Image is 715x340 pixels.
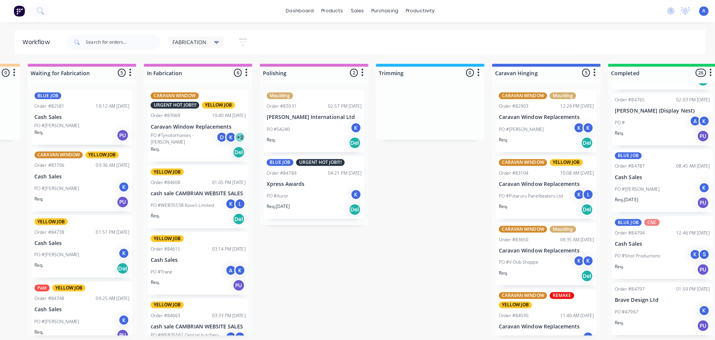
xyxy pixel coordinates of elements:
[150,131,215,145] p: PO #Tjmotorhomes - [PERSON_NAME]
[262,89,362,151] div: MouldingOrder #8393102:57 PM [DATE][PERSON_NAME] International LtdPO #54240KReq.Del
[577,268,589,280] div: Del
[34,316,79,323] p: PO #[PERSON_NAME]
[34,260,43,267] p: Req.
[492,155,592,218] div: CARAVAN WINDOWYELLOW JOBOrder #8310410:08 AM [DATE]Caravan Window ReplacementsPO #Putaruru Panelb...
[495,235,525,242] div: Order #83650
[150,255,244,262] p: Cash Sales
[13,6,25,17] img: Factory
[577,136,589,148] div: Del
[34,184,79,191] p: PO #[PERSON_NAME]
[495,180,589,186] p: Caravan Window Replacements
[34,128,43,135] p: Req.
[22,38,53,47] div: Workflow
[265,92,291,99] div: Moulding
[34,194,43,201] p: Req.
[610,295,705,301] p: Brave Design Ltd
[671,284,705,291] div: 01:59 PM [DATE]
[610,284,640,291] div: Order #84797
[610,218,637,224] div: BLUE JOB
[150,277,159,284] p: Req.
[147,165,247,227] div: YELLOW JOBOrder #8460801:05 PM [DATE]cash sale CAMBRIAN WEBSITE SALESPO #WEB35538 Koseli LimitedK...
[85,151,118,157] div: YELLOW JOB
[684,115,696,126] div: A
[224,131,235,142] div: K
[117,312,129,324] div: K
[265,114,359,120] p: [PERSON_NAME] International Ltd
[610,251,656,258] p: PO #Shot Productions
[265,125,288,132] p: PO #54240
[495,321,589,328] p: Caravan Window Replacements
[495,125,540,132] p: PO #[PERSON_NAME]
[147,89,247,161] div: CARAVAN WINDOWURGENT HOT JOB!!!!YELLOW JOBOrder #8306910:40 AM [DATE]Caravan Window ReplacementsP...
[34,151,82,157] div: CARAVAN WINDOW
[569,254,580,265] div: K
[671,96,705,103] div: 02:03 PM [DATE]
[116,327,128,339] div: PU
[546,158,579,165] div: YELLOW JOB
[344,6,365,17] div: sales
[495,257,534,264] p: PO #V-Dub Shoppe
[610,317,619,324] p: Req.
[693,247,705,258] div: S
[233,263,244,274] div: K
[569,188,580,199] div: K
[365,6,399,17] div: purchasing
[610,195,633,202] p: Req. [DATE]
[117,180,129,192] div: K
[150,321,244,328] p: cash sale CAMBRIAN WEBSITE SALES
[684,247,696,258] div: K
[346,136,358,148] div: Del
[693,115,705,126] div: K
[34,227,64,234] div: Order #84738
[31,148,132,210] div: CARAVAN WINDOWYELLOW JOBOrder #8379609:36 AM [DATE]Cash SalesPO #[PERSON_NAME]KReq.PU
[495,290,543,297] div: CARAVAN WINDOW
[233,197,244,208] div: L
[34,102,64,109] div: Order #82581
[31,89,132,144] div: BLUE JOBOrder #8258110:12 AM [DATE]Cash SalesPO #[PERSON_NAME]Req.PU
[280,6,315,17] a: dashboard
[556,102,589,109] div: 12:29 PM [DATE]
[495,202,504,209] p: Req.
[569,122,580,133] div: K
[95,161,129,168] div: 09:36 AM [DATE]
[495,246,589,252] p: Caravan Window Replacements
[117,246,129,257] div: K
[671,162,705,169] div: 08:45 AM [DATE]
[495,92,543,99] div: CARAVAN WINDOW
[265,136,274,143] p: Req.
[556,310,589,317] div: 11:40 AM [DATE]
[34,250,79,257] p: PO #[PERSON_NAME]
[233,131,244,142] div: + 2
[150,112,179,119] div: Order #83069
[34,327,43,333] p: Req.
[34,217,67,224] div: YELLOW JOB
[116,129,128,141] div: PU
[34,122,79,128] p: PO #[PERSON_NAME]
[34,92,61,99] div: BLUE JOB
[610,129,619,136] p: Req.
[265,169,294,175] div: Order #84784
[52,283,85,290] div: YELLOW JOB
[265,180,359,186] p: Xpress Awards
[693,303,705,314] div: K
[495,268,504,275] p: Req.
[265,202,288,209] p: Req. [DATE]
[348,188,359,199] div: K
[211,310,244,317] div: 03:33 PM [DATE]
[147,231,247,293] div: YELLOW JOBOrder #8461503:14 PM [DATE]Cash SalesPO #TraneAKReq.PU
[610,107,705,114] p: [PERSON_NAME] (Display Nest)
[265,102,294,109] div: Order #83931
[265,158,291,165] div: BLUE JOB
[495,300,528,306] div: YELLOW JOB
[326,102,359,109] div: 02:57 PM [DATE]
[34,283,49,290] div: Paid
[639,218,655,224] div: CNC
[607,93,708,145] div: Order #8476502:03 PM [DATE][PERSON_NAME] (Display Nest)PO #AKReq.PU
[95,293,129,300] div: 09:25 AM [DATE]
[326,169,359,175] div: 04:21 PM [DATE]
[200,101,233,108] div: YELLOW JOB
[495,114,589,120] p: Caravan Window Replacements
[692,262,704,274] div: PU
[578,122,589,133] div: K
[610,162,640,169] div: Order #84787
